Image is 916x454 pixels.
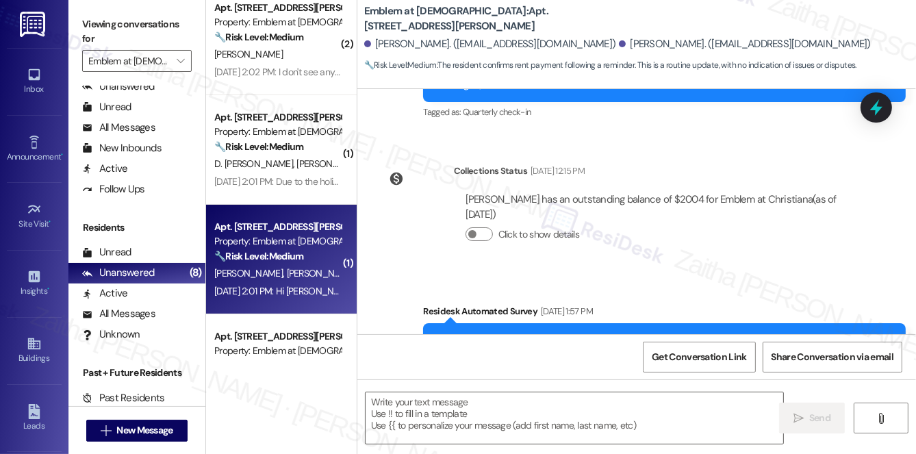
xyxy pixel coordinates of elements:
span: Send [809,411,830,425]
a: Buildings [7,332,62,369]
div: [DATE] 1:57 PM [537,304,593,318]
span: D. [PERSON_NAME] [214,157,296,170]
a: Insights • [7,265,62,302]
span: • [47,284,49,294]
span: [PERSON_NAME] [214,48,283,60]
div: Unanswered [82,79,155,94]
div: Active [82,286,128,301]
div: All Messages [82,121,155,135]
strong: 🔧 Risk Level: Medium [214,31,303,43]
button: Get Conversation Link [643,342,755,373]
label: Click to show details [498,227,579,242]
div: Hi [PERSON_NAME] and [PERSON_NAME], how are you? This is a friendly reminder that your rent is du... [435,333,884,363]
div: Tagged as: [423,102,906,122]
img: ResiDesk Logo [20,12,48,37]
a: Site Visit • [7,198,62,235]
b: Emblem at [DEMOGRAPHIC_DATA]: Apt. [STREET_ADDRESS][PERSON_NAME] [364,4,638,34]
div: [PERSON_NAME]. ([EMAIL_ADDRESS][DOMAIN_NAME]) [619,37,871,51]
div: Follow Ups [82,182,145,197]
div: Property: Emblem at [DEMOGRAPHIC_DATA] [214,125,341,139]
button: Send [779,403,845,433]
div: Residesk Automated Survey [423,304,906,323]
div: New Inbounds [82,141,162,155]
div: [DATE] 2:02 PM: I don't see any balance [214,66,370,78]
span: Get Conversation Link [652,350,746,364]
div: Property: Emblem at [DEMOGRAPHIC_DATA] [214,344,341,358]
div: Past + Future Residents [68,366,205,380]
div: Collections Status [454,164,527,178]
span: : The resident confirms rent payment following a reminder. This is a routine update, with no indi... [364,58,856,73]
div: All Messages [82,307,155,321]
input: All communities [88,50,170,72]
div: Apt. [STREET_ADDRESS][PERSON_NAME] [214,220,341,234]
div: Unread [82,100,131,114]
div: Apt. [STREET_ADDRESS][PERSON_NAME] [214,1,341,15]
i:  [177,55,184,66]
button: Share Conversation via email [763,342,902,373]
strong: 🔧 Risk Level: Medium [214,140,303,153]
span: New Message [116,423,173,438]
div: [PERSON_NAME] has an outstanding balance of $2004 for Emblem at Christiana (as of [DATE]) [466,192,849,222]
button: New Message [86,420,188,442]
div: Apt. [STREET_ADDRESS][PERSON_NAME] [214,329,341,344]
span: • [61,150,63,160]
div: Past Residents [82,391,165,405]
div: [DATE] 2:01 PM: Hi [PERSON_NAME], rent has been paid. Thanks! [214,285,468,297]
div: [PERSON_NAME]. ([EMAIL_ADDRESS][DOMAIN_NAME]) [364,37,616,51]
div: Active [82,162,128,176]
i:  [876,413,886,424]
div: Property: Emblem at [DEMOGRAPHIC_DATA] [214,15,341,29]
span: • [49,217,51,227]
label: Viewing conversations for [82,14,192,50]
div: Unanswered [82,266,155,280]
div: Unread [82,245,131,260]
span: Quarterly check-in [463,106,531,118]
div: [DATE] 2:01 PM: Due to the holiday on 1st, I see the payment has been auto submitted [DATE]! Can ... [214,175,780,188]
strong: 🔧 Risk Level: Medium [214,250,303,262]
div: (8) [186,262,205,283]
div: Residents [68,220,205,235]
span: [PERSON_NAME] [296,157,365,170]
a: Inbox [7,63,62,100]
i:  [793,413,804,424]
span: [PERSON_NAME] [214,267,287,279]
span: Share Conversation via email [772,350,893,364]
div: Property: Emblem at [DEMOGRAPHIC_DATA] [214,234,341,249]
div: Apt. [STREET_ADDRESS][PERSON_NAME] [214,110,341,125]
span: [PERSON_NAME] [286,267,355,279]
a: Leads [7,400,62,437]
div: Unknown [82,327,140,342]
strong: 🔧 Risk Level: Medium [364,60,437,71]
div: [DATE] 12:15 PM [527,164,585,178]
i:  [101,425,111,436]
